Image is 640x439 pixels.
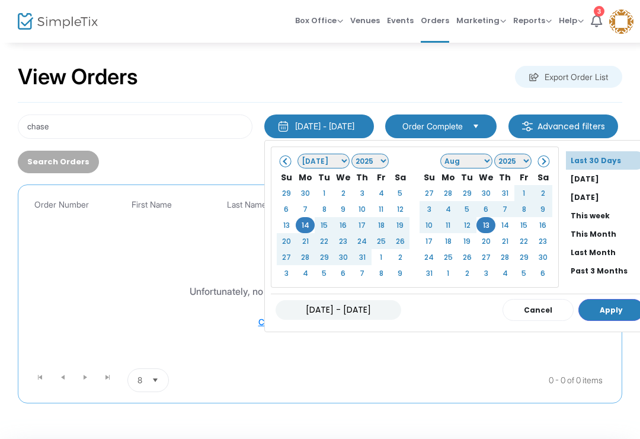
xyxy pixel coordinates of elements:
[533,185,552,201] td: 2
[476,169,495,185] th: We
[296,185,315,201] td: 30
[315,169,334,185] th: Tu
[476,249,495,265] td: 27
[457,265,476,281] td: 2
[334,265,353,281] td: 6
[334,185,353,201] td: 2
[391,169,409,185] th: Sa
[277,169,296,185] th: Su
[296,233,315,249] td: 21
[514,169,533,185] th: Fr
[533,169,552,185] th: Sa
[420,233,439,249] td: 17
[468,120,484,133] button: Select
[439,185,457,201] td: 28
[334,201,353,217] td: 9
[315,233,334,249] td: 22
[420,249,439,265] td: 24
[514,249,533,265] td: 29
[420,169,439,185] th: Su
[513,15,552,26] span: Reports
[315,265,334,281] td: 5
[334,217,353,233] td: 16
[353,201,372,217] td: 10
[277,201,296,217] td: 6
[277,249,296,265] td: 27
[353,249,372,265] td: 31
[372,265,391,281] td: 8
[521,120,533,132] img: filter
[495,217,514,233] td: 14
[353,217,372,233] td: 17
[315,185,334,201] td: 1
[315,249,334,265] td: 29
[457,233,476,249] td: 19
[353,265,372,281] td: 7
[264,114,374,138] button: [DATE] - [DATE]
[514,217,533,233] td: 15
[296,169,315,185] th: Mo
[277,217,296,233] td: 13
[276,300,401,320] input: MM/DD/YYYY - MM/DD/YYYY
[495,265,514,281] td: 4
[508,114,618,138] m-button: Advanced filters
[315,217,334,233] td: 15
[457,169,476,185] th: Tu
[372,185,391,201] td: 4
[457,217,476,233] td: 12
[533,265,552,281] td: 6
[334,233,353,249] td: 23
[296,249,315,265] td: 28
[387,5,414,36] span: Events
[353,169,372,185] th: Th
[495,233,514,249] td: 21
[372,249,391,265] td: 1
[334,169,353,185] th: We
[372,233,391,249] td: 25
[420,217,439,233] td: 10
[190,284,508,298] div: Unfortunately, no orders were found. Please try adjusting the filters above.
[353,185,372,201] td: 3
[439,233,457,249] td: 18
[476,201,495,217] td: 6
[402,120,463,132] span: Order Complete
[296,217,315,233] td: 14
[439,217,457,233] td: 11
[533,249,552,265] td: 30
[439,249,457,265] td: 25
[559,15,584,26] span: Help
[533,233,552,249] td: 23
[391,185,409,201] td: 5
[277,120,289,132] img: monthly
[353,233,372,249] td: 24
[476,265,495,281] td: 3
[457,185,476,201] td: 29
[457,201,476,217] td: 5
[391,249,409,265] td: 2
[514,265,533,281] td: 5
[372,169,391,185] th: Fr
[476,217,495,233] td: 13
[495,185,514,201] td: 31
[24,191,616,364] div: Data table
[421,5,449,36] span: Orders
[227,200,267,210] span: Last Name
[18,64,138,90] h2: View Orders
[315,201,334,217] td: 8
[439,169,457,185] th: Mo
[391,217,409,233] td: 19
[495,169,514,185] th: Th
[372,201,391,217] td: 11
[391,233,409,249] td: 26
[258,317,440,327] span: Click here to expand your search to the last year
[514,201,533,217] td: 8
[147,369,164,392] button: Select
[456,15,506,26] span: Marketing
[277,233,296,249] td: 20
[420,201,439,217] td: 3
[296,201,315,217] td: 7
[277,265,296,281] td: 3
[132,200,172,210] span: First Name
[372,217,391,233] td: 18
[514,233,533,249] td: 22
